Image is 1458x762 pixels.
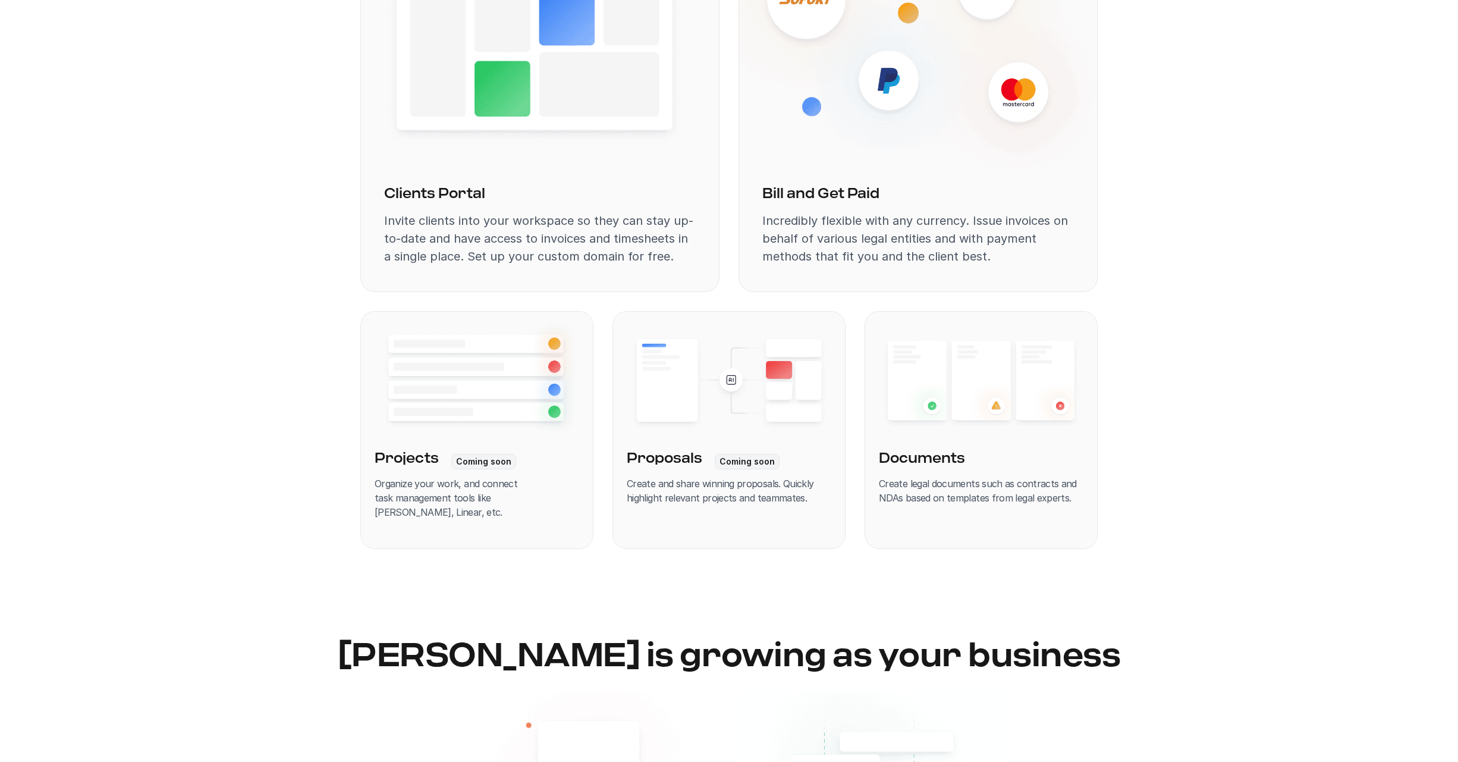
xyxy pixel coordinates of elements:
p: Coming soon [719,456,775,467]
h3: Proposals [627,449,702,469]
p: Invite clients into your workspace so they can stay up-to-date and have access to invoices and ti... [384,212,696,265]
p: Organize your work, and connect task management tools like [PERSON_NAME], Linear, etc. [375,476,579,519]
h3: Bill and Get Paid [762,184,879,205]
p: Incredibly flexible with any currency. Issue invoices on behalf of various legal entities and wit... [762,212,1074,265]
h3: Projects [375,449,439,469]
p: Coming soon [456,456,511,467]
h3: Documents [879,449,965,469]
p: Create legal documents such as contracts and NDAs based on templates from legal experts. [879,476,1083,505]
h3: Clients Portal [384,184,485,205]
p: Create and share winning proposals. Quickly highlight relevant projects and teammates. [627,476,831,505]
